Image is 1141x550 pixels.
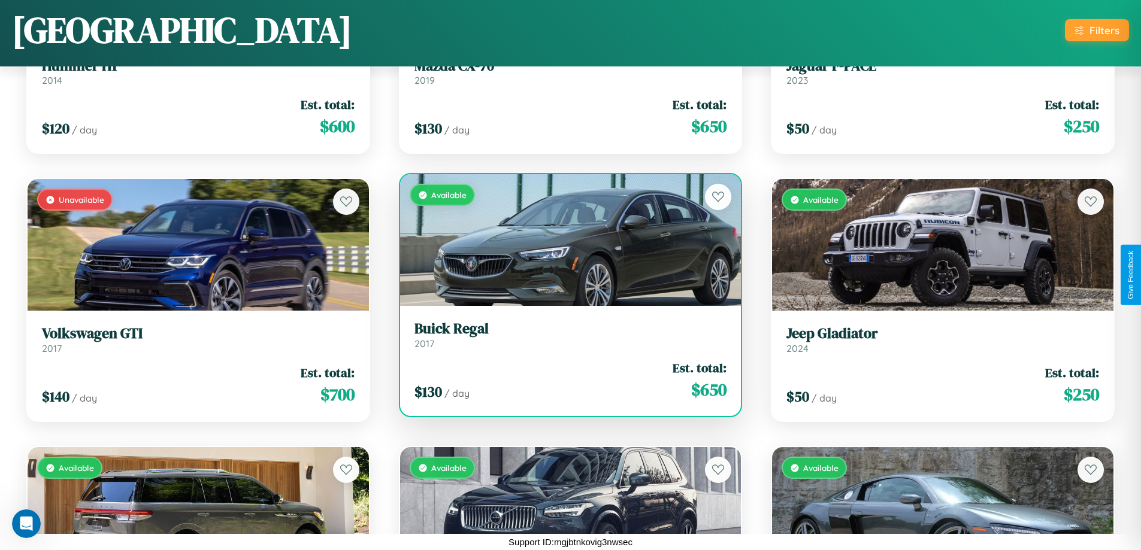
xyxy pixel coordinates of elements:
span: / day [72,124,97,136]
a: Buick Regal2017 [414,320,727,350]
span: Est. total: [1045,96,1099,113]
span: / day [812,124,837,136]
span: Available [431,190,467,200]
span: 2024 [786,342,809,354]
span: 2017 [42,342,62,354]
span: Est. total: [1045,364,1099,381]
span: $ 50 [786,118,809,138]
span: 2017 [414,338,434,350]
span: $ 250 [1064,382,1099,406]
p: Support ID: mgjbtnkovig3nwsec [509,534,632,550]
span: Est. total: [301,96,355,113]
span: $ 140 [42,387,69,406]
h1: [GEOGRAPHIC_DATA] [12,5,352,54]
span: / day [812,392,837,404]
span: $ 700 [320,382,355,406]
span: Est. total: [673,359,727,376]
span: $ 120 [42,118,69,138]
a: Volkswagen GTI2017 [42,325,355,354]
button: Filters [1065,19,1129,41]
span: Available [803,463,839,473]
span: Est. total: [301,364,355,381]
span: 2023 [786,74,808,86]
span: $ 50 [786,387,809,406]
span: Available [59,463,94,473]
h3: Volkswagen GTI [42,325,355,342]
iframe: Intercom live chat [12,509,41,538]
span: 2019 [414,74,435,86]
span: 2014 [42,74,62,86]
span: / day [444,124,470,136]
span: $ 600 [320,114,355,138]
div: Filters [1089,24,1119,37]
span: Unavailable [59,195,104,205]
span: / day [72,392,97,404]
a: Jeep Gladiator2024 [786,325,1099,354]
span: Est. total: [673,96,727,113]
h3: Jeep Gladiator [786,325,1099,342]
span: / day [444,387,470,399]
span: $ 130 [414,118,442,138]
span: Available [431,463,467,473]
span: Available [803,195,839,205]
span: $ 250 [1064,114,1099,138]
span: $ 650 [691,114,727,138]
a: Mazda CX-702019 [414,57,727,87]
div: Give Feedback [1127,251,1135,299]
a: Jaguar F-PACE2023 [786,57,1099,87]
a: Hummer H12014 [42,57,355,87]
h3: Buick Regal [414,320,727,338]
span: $ 130 [414,382,442,402]
span: $ 650 [691,378,727,402]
